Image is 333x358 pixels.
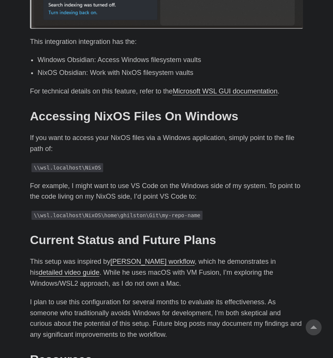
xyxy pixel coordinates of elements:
p: For example, I might want to use VS Code on the Windows side of my system. To point to the code l... [30,181,303,202]
p: If you want to access your NixOS files via a Windows application, simply point to the file path of: [30,132,303,154]
a: detailed video guide [39,269,99,276]
li: Windows Obsidian: Access Windows filesystem vaults [38,54,303,65]
a: [PERSON_NAME] workflow [110,258,195,265]
code: \\wsl.localhost\NixOS\home\ghilston\Git\my-repo-name [31,211,203,220]
p: I plan to use this configuration for several months to evaluate its effectiveness. As someone who... [30,297,303,340]
p: For technical details on this feature, refer to the . [30,86,303,97]
p: This setup was inspired by , which he demonstrates in his . While he uses macOS with VM Fusion, I... [30,256,303,289]
h2: Current Status and Future Plans [30,233,303,247]
code: \\wsl.localhost\NixOS [31,163,103,172]
h2: Accessing NixOS Files On Windows [30,109,303,123]
a: Microsoft WSL GUI documentation [173,87,277,95]
a: go to top [306,319,322,335]
p: This integration integration has the: [30,36,303,47]
li: NixOS Obsidian: Work with NixOS filesystem vaults [38,67,303,78]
